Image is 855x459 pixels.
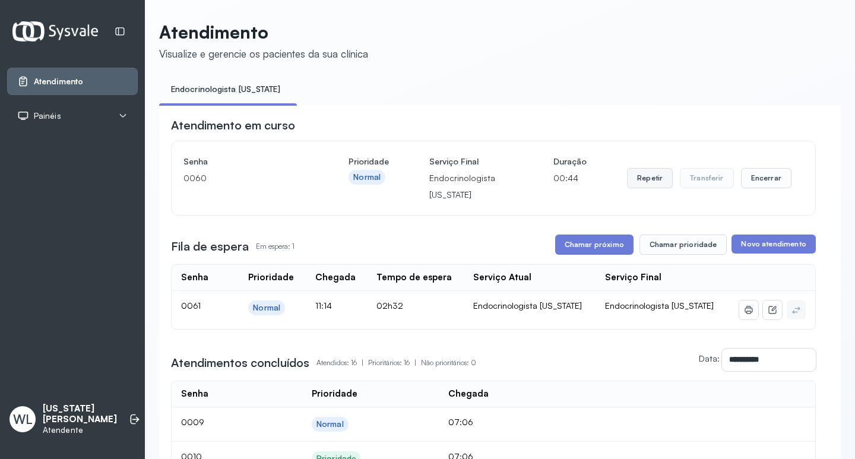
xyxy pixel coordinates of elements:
button: Repetir [627,168,673,188]
h3: Atendimentos concluídos [171,354,309,371]
div: Prioridade [312,388,357,400]
span: 07:06 [448,417,473,427]
h3: Fila de espera [171,238,249,255]
div: Serviço Final [605,272,661,283]
p: 0060 [183,170,308,186]
div: Normal [353,172,381,182]
div: Visualize e gerencie os pacientes da sua clínica [159,48,368,60]
h4: Serviço Final [429,153,513,170]
div: Senha [181,272,208,283]
p: Atendidos: 16 [316,354,368,371]
p: Não prioritários: 0 [421,354,476,371]
div: Chegada [448,388,489,400]
div: Chegada [315,272,356,283]
p: Atendimento [159,21,368,43]
div: Tempo de espera [376,272,452,283]
button: Transferir [680,168,734,188]
span: Atendimento [34,77,83,87]
button: Chamar próximo [555,235,634,255]
span: 02h32 [376,300,403,311]
div: Endocrinologista [US_STATE] [473,300,586,311]
button: Chamar prioridade [639,235,727,255]
p: Prioritários: 16 [368,354,421,371]
img: Logotipo do estabelecimento [12,21,98,41]
div: Prioridade [248,272,294,283]
button: Encerrar [741,168,791,188]
span: Endocrinologista [US_STATE] [605,300,714,311]
h4: Prioridade [349,153,389,170]
h4: Senha [183,153,308,170]
h4: Duração [553,153,587,170]
span: 11:14 [315,300,332,311]
div: Normal [316,419,344,429]
a: Atendimento [17,75,128,87]
p: Endocrinologista [US_STATE] [429,170,513,203]
button: Novo atendimento [731,235,815,254]
p: Atendente [43,425,117,435]
div: Senha [181,388,208,400]
div: Normal [253,303,280,313]
p: 00:44 [553,170,587,186]
a: Endocrinologista [US_STATE] [159,80,292,99]
p: Em espera: 1 [256,238,294,255]
span: | [362,358,363,367]
span: 0061 [181,300,201,311]
span: 0009 [181,417,204,427]
h3: Atendimento em curso [171,117,295,134]
span: | [414,358,416,367]
p: [US_STATE] [PERSON_NAME] [43,403,117,426]
span: Painéis [34,111,61,121]
label: Data: [699,353,720,363]
div: Serviço Atual [473,272,531,283]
